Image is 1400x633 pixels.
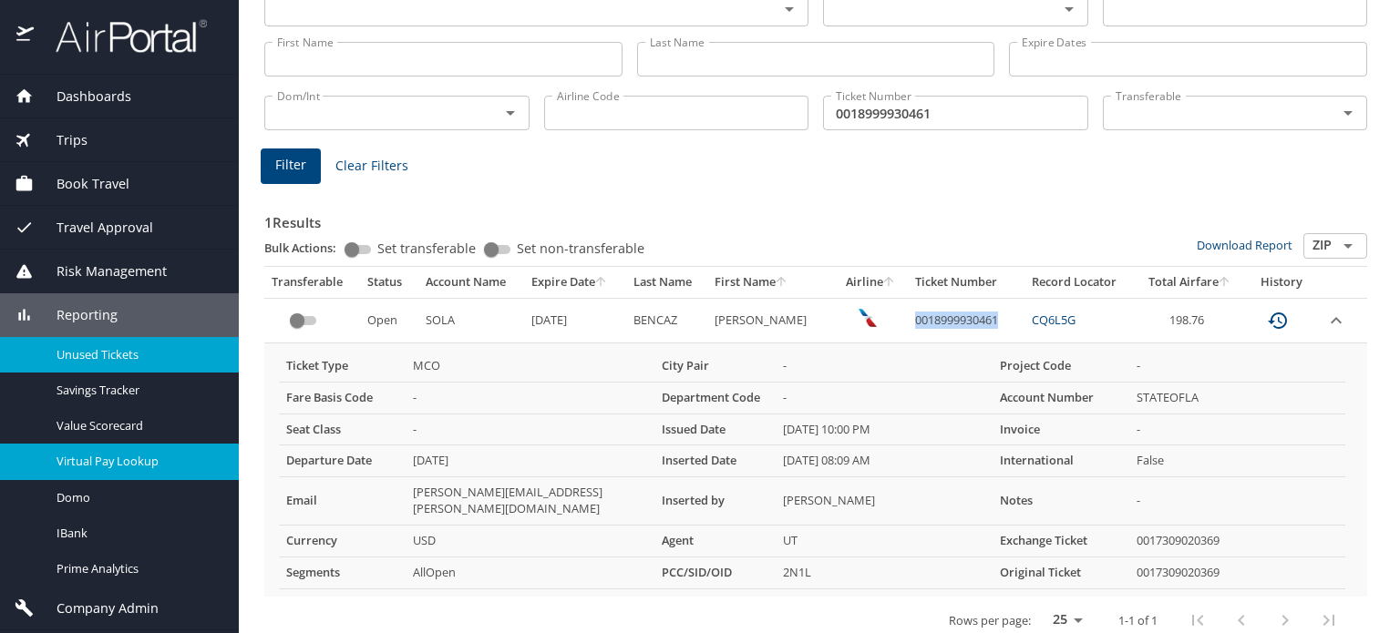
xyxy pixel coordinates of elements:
[776,445,993,477] td: [DATE] 08:09 AM
[1197,237,1292,253] a: Download Report
[279,526,406,557] th: Currency
[279,557,406,589] th: Segments
[279,477,406,526] th: Email
[34,261,167,281] span: Risk Management
[279,351,1345,589] table: more info about unused tickets
[654,413,776,445] th: Issued Date
[406,413,654,445] td: -
[776,351,993,382] td: -
[57,489,217,506] span: Domo
[272,274,353,291] div: Transferable
[654,526,776,557] th: Agent
[1032,311,1076,328] a: CQ6L5G
[524,298,626,342] td: [DATE]
[1024,267,1136,298] th: Record Locator
[654,382,776,413] th: Department Code
[993,557,1129,589] th: Original Ticket
[595,277,608,289] button: sort
[418,298,524,342] td: SOLA
[279,413,406,445] th: Seat Class
[654,557,776,589] th: PCC/SID/OID
[908,267,1025,298] th: Ticket Number
[654,477,776,526] th: Inserted by
[360,298,418,342] td: Open
[1325,310,1347,332] button: expand row
[993,382,1129,413] th: Account Number
[279,351,406,382] th: Ticket Type
[1136,267,1245,298] th: Total Airfare
[57,560,217,577] span: Prime Analytics
[524,267,626,298] th: Expire Date
[36,18,207,54] img: airportal-logo.png
[776,477,993,526] td: [PERSON_NAME]
[1136,298,1245,342] td: 198.76
[1129,351,1345,382] td: -
[1245,267,1319,298] th: History
[1219,277,1231,289] button: sort
[328,149,416,183] button: Clear Filters
[57,453,217,470] span: Virtual Pay Lookup
[993,526,1129,557] th: Exchange Ticket
[498,100,523,126] button: Open
[1129,445,1345,477] td: False
[654,351,776,382] th: City Pair
[1129,557,1345,589] td: 0017309020369
[993,477,1129,526] th: Notes
[835,267,907,298] th: Airline
[776,413,993,445] td: [DATE] 10:00 PM
[57,382,217,399] span: Savings Tracker
[279,445,406,477] th: Departure Date
[993,445,1129,477] th: International
[654,445,776,477] th: Inserted Date
[360,267,418,298] th: Status
[279,382,406,413] th: Fare Basis Code
[335,155,408,178] span: Clear Filters
[626,267,707,298] th: Last Name
[1118,615,1158,627] p: 1-1 of 1
[707,298,835,342] td: [PERSON_NAME]
[993,351,1129,382] th: Project Code
[949,615,1031,627] p: Rows per page:
[16,18,36,54] img: icon-airportal.png
[418,267,524,298] th: Account Name
[1129,526,1345,557] td: 0017309020369
[1129,382,1345,413] td: STATEOFLA
[34,218,153,238] span: Travel Approval
[406,351,654,382] td: MCO
[776,382,993,413] td: -
[776,526,993,557] td: UT
[707,267,835,298] th: First Name
[34,305,118,325] span: Reporting
[34,174,129,194] span: Book Travel
[1335,100,1361,126] button: Open
[34,598,159,618] span: Company Admin
[626,298,707,342] td: BENCAZ
[776,277,788,289] button: sort
[517,242,644,255] span: Set non-transferable
[57,525,217,542] span: IBank
[57,417,217,434] span: Value Scorecard
[34,130,87,150] span: Trips
[1129,413,1345,445] td: -
[261,148,321,184] button: Filter
[776,557,993,589] td: 2N1L
[377,242,476,255] span: Set transferable
[57,346,217,363] span: Unused Tickets
[406,382,654,413] td: -
[406,526,654,557] td: USD
[406,557,654,589] td: AllOpen
[264,240,351,256] p: Bulk Actions:
[34,87,131,107] span: Dashboards
[908,298,1025,342] td: 0018999930461
[883,277,896,289] button: sort
[406,445,654,477] td: [DATE]
[1129,477,1345,526] td: -
[275,154,306,177] span: Filter
[406,477,654,526] td: [PERSON_NAME][EMAIL_ADDRESS][PERSON_NAME][DOMAIN_NAME]
[993,413,1129,445] th: Invoice
[264,201,1367,233] h3: 1 Results
[859,309,877,327] img: wUYAEN7r47F0eX+AAAAAElFTkSuQmCC
[1335,233,1361,259] button: Open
